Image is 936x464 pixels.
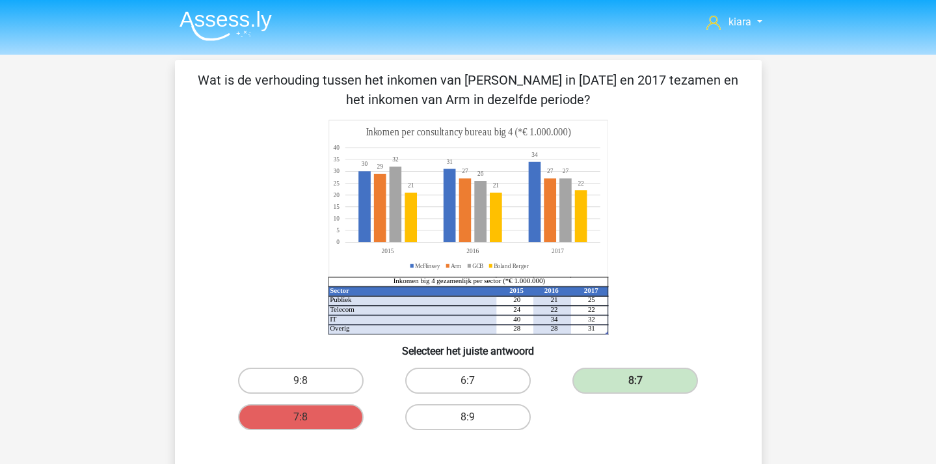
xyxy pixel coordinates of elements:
[392,156,399,163] tspan: 32
[336,238,340,246] tspan: 0
[407,182,498,189] tspan: 2121
[587,305,595,313] tspan: 22
[550,295,557,303] tspan: 21
[472,262,484,269] tspan: GCB
[238,404,364,430] label: 7:8
[366,126,570,139] tspan: Inkomen per consultancy bureau big 4 (*€ 1.000.000)
[494,262,529,269] tspan: Boland Rerger
[701,14,767,30] a: kiara
[333,179,340,187] tspan: 25
[550,324,557,332] tspan: 28
[196,334,741,357] h6: Selecteer het juiste antwoord
[381,247,563,255] tspan: 201520162017
[330,324,350,332] tspan: Overig
[578,179,583,187] tspan: 22
[333,144,340,152] tspan: 40
[446,158,453,166] tspan: 31
[180,10,272,41] img: Assessly
[513,295,520,303] tspan: 20
[513,305,520,313] tspan: 24
[462,167,553,175] tspan: 2727
[333,167,340,175] tspan: 30
[587,324,595,332] tspan: 31
[729,16,751,28] span: kiara
[330,295,352,303] tspan: Publiek
[531,151,538,159] tspan: 34
[572,368,698,394] label: 8:7
[361,160,368,168] tspan: 30
[336,226,340,234] tspan: 5
[451,262,461,269] tspan: Arm
[377,163,382,171] tspan: 29
[544,286,558,294] tspan: 2016
[583,286,598,294] tspan: 2017
[477,170,483,178] tspan: 26
[405,368,531,394] label: 6:7
[587,315,595,323] tspan: 32
[330,305,354,313] tspan: Telecom
[513,315,520,323] tspan: 40
[330,286,349,294] tspan: Sector
[333,191,340,198] tspan: 20
[405,404,531,430] label: 8:9
[196,70,741,109] p: Wat is de verhouding tussen het inkomen van [PERSON_NAME] in [DATE] en 2017 tezamen en het inkome...
[415,262,440,269] tspan: McFlinsey
[333,156,340,163] tspan: 35
[333,215,340,223] tspan: 10
[513,324,520,332] tspan: 28
[393,277,545,285] tspan: Inkomen big 4 gezamenlijk per sector (*€ 1.000.000)
[509,286,524,294] tspan: 2015
[550,315,557,323] tspan: 34
[562,167,568,175] tspan: 27
[587,295,595,303] tspan: 25
[550,305,557,313] tspan: 22
[333,203,340,211] tspan: 15
[330,315,337,323] tspan: IT
[238,368,364,394] label: 9:8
